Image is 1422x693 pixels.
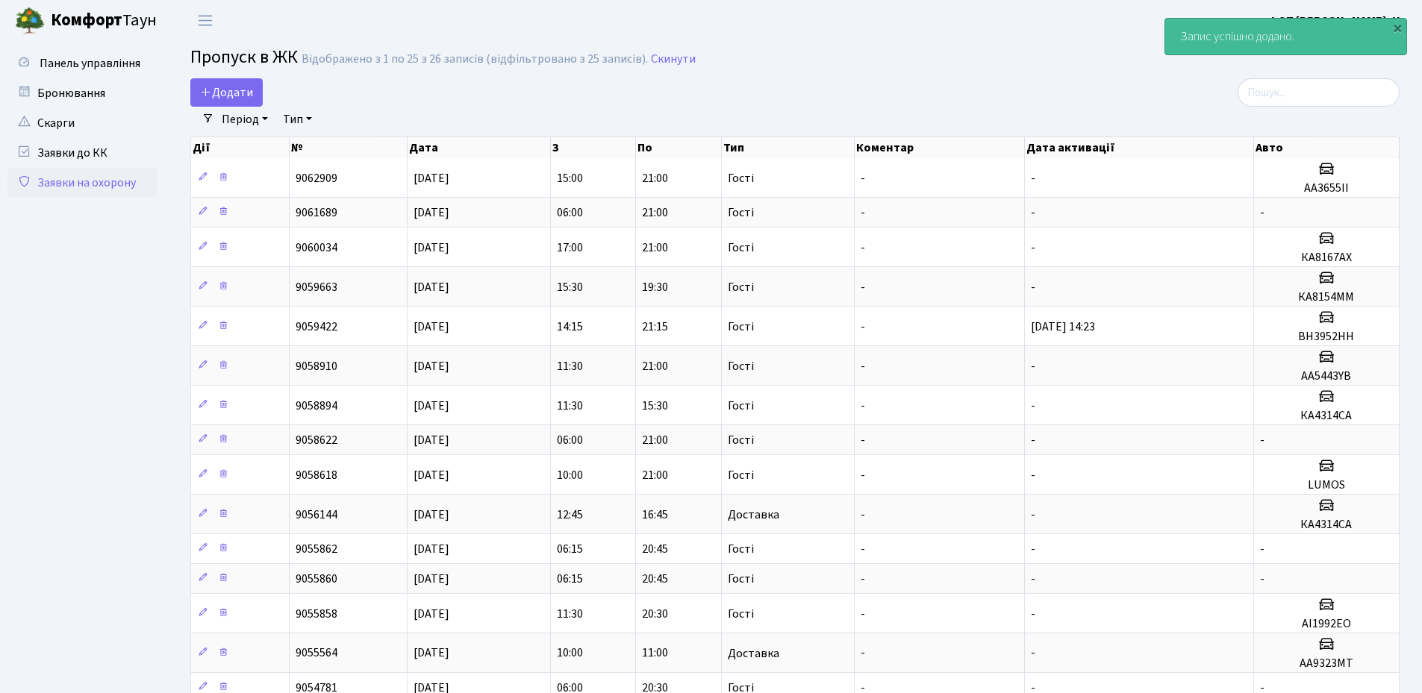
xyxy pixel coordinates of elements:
span: 9059422 [296,319,337,335]
span: - [1031,645,1035,662]
span: [DATE] [414,507,449,523]
span: 15:00 [557,170,583,186]
span: - [1031,432,1035,448]
a: Додати [190,78,263,107]
span: [DATE] [414,319,449,335]
span: Гості [728,207,754,219]
span: - [1260,432,1264,448]
span: Гості [728,543,754,555]
span: - [1031,606,1035,622]
span: - [1031,279,1035,295]
b: ФОП [PERSON_NAME]. Н. [1268,13,1404,29]
span: Гості [728,573,754,585]
a: Скинути [651,52,696,66]
h5: ВН3952НН [1260,330,1393,344]
span: - [861,398,865,414]
span: 9062909 [296,170,337,186]
span: 9058910 [296,358,337,374]
span: 10:00 [557,467,583,483]
span: [DATE] 14:23 [1031,319,1095,335]
span: Гості [728,242,754,254]
b: Комфорт [51,8,122,32]
span: Доставка [728,647,779,659]
span: - [1260,204,1264,221]
span: [DATE] [414,358,449,374]
span: - [1031,467,1035,483]
span: - [861,541,865,557]
span: 06:00 [557,204,583,221]
span: 9056144 [296,507,337,523]
span: Доставка [728,509,779,521]
span: Пропуск в ЖК [190,44,298,70]
span: - [1031,204,1035,221]
a: Панель управління [7,48,157,78]
span: 21:00 [642,204,668,221]
span: 20:30 [642,606,668,622]
span: - [861,571,865,587]
span: 9058618 [296,467,337,483]
span: 9058622 [296,432,337,448]
span: 9059663 [296,279,337,295]
h5: КА8154ММ [1260,290,1393,304]
span: - [1260,541,1264,557]
span: 9061689 [296,204,337,221]
a: Заявки до КК [7,138,157,168]
span: 06:15 [557,541,583,557]
span: [DATE] [414,170,449,186]
span: 12:45 [557,507,583,523]
h5: КА8167АХ [1260,251,1393,265]
span: - [861,467,865,483]
h5: АІ1992ЕО [1260,617,1393,631]
th: З [551,137,636,158]
span: - [861,204,865,221]
span: 21:15 [642,319,668,335]
h5: КА4314СА [1260,409,1393,423]
span: 20:45 [642,571,668,587]
span: Гості [728,469,754,481]
span: [DATE] [414,541,449,557]
a: Період [216,107,274,132]
a: Бронювання [7,78,157,108]
span: 11:30 [557,606,583,622]
span: - [861,606,865,622]
span: - [861,645,865,662]
span: 15:30 [557,279,583,295]
div: Запис успішно додано. [1165,19,1406,54]
h5: АА9323МТ [1260,656,1393,671]
span: 21:00 [642,239,668,256]
span: 14:15 [557,319,583,335]
span: 06:00 [557,432,583,448]
span: [DATE] [414,239,449,256]
th: Дії [191,137,290,158]
span: 10:00 [557,645,583,662]
span: [DATE] [414,398,449,414]
span: - [861,319,865,335]
span: 21:00 [642,467,668,483]
div: × [1390,20,1405,35]
span: 9060034 [296,239,337,256]
span: 21:00 [642,432,668,448]
span: - [1260,571,1264,587]
span: 16:45 [642,507,668,523]
span: [DATE] [414,467,449,483]
span: Таун [51,8,157,34]
h5: LUMOS [1260,478,1393,492]
span: - [861,432,865,448]
th: Дата [408,137,551,158]
span: - [1031,507,1035,523]
span: 9055860 [296,571,337,587]
span: Гості [728,400,754,412]
th: Тип [722,137,855,158]
span: - [1031,239,1035,256]
span: - [1031,541,1035,557]
span: 17:00 [557,239,583,256]
span: - [1031,398,1035,414]
span: [DATE] [414,645,449,662]
span: Додати [200,84,253,101]
img: logo.png [15,6,45,36]
h5: КА4314СА [1260,518,1393,532]
a: ФОП [PERSON_NAME]. Н. [1268,12,1404,30]
button: Переключити навігацію [187,8,224,33]
span: [DATE] [414,204,449,221]
span: 19:30 [642,279,668,295]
